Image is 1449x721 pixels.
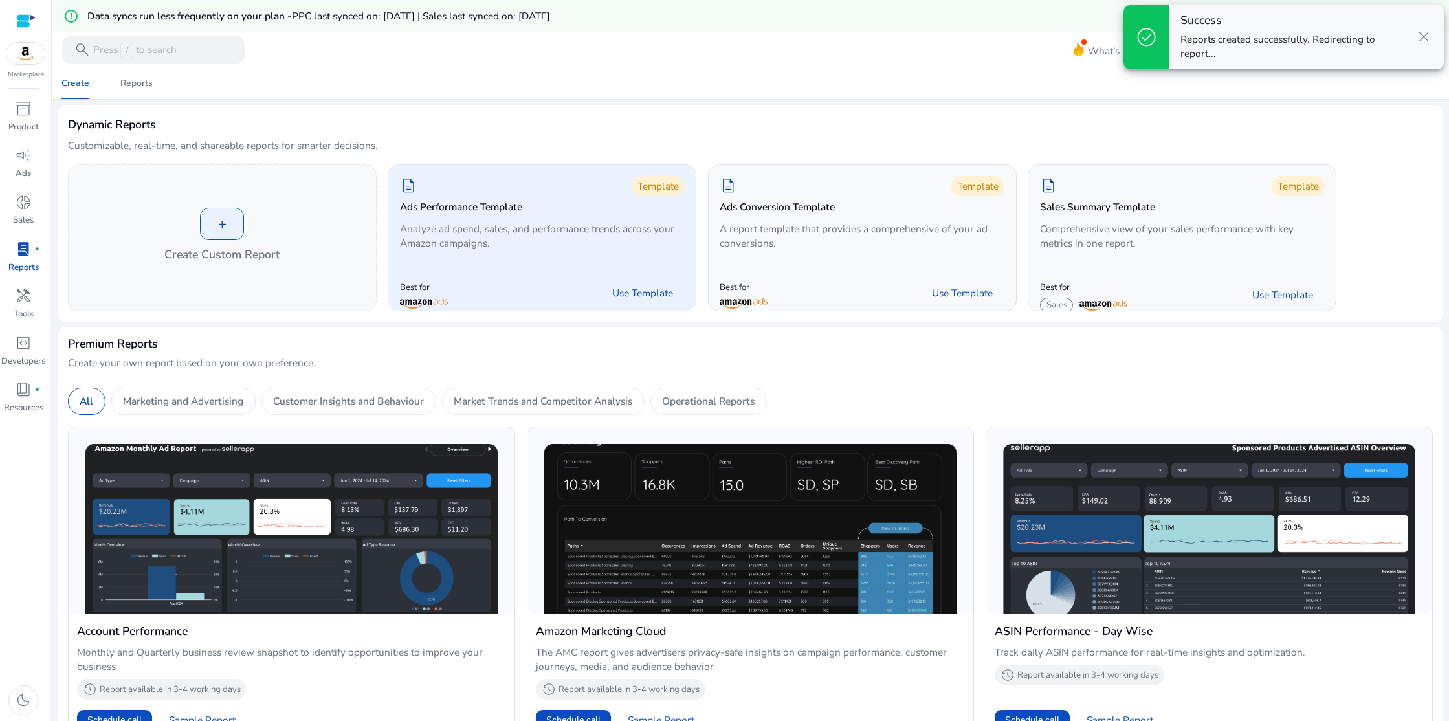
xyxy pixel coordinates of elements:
p: Customer Insights and Behaviour [273,394,424,408]
span: Use Template [612,286,673,300]
div: + [200,208,244,240]
span: What's New [1088,39,1143,62]
p: Market Trends and Competitor Analysis [454,394,632,408]
p: Analyze ad spend, sales, and performance trends across your Amazon campaigns. [400,222,685,250]
p: Best for [720,282,768,294]
p: Marketing and Advertising [123,394,243,408]
p: Customizable, real-time, and shareable reports for smarter decisions. [68,139,378,153]
p: Product [8,121,39,134]
h4: Create Custom Report [164,246,280,263]
p: All [80,394,93,408]
div: Template [951,176,1004,196]
span: description [400,177,417,194]
p: Developers [1,355,45,368]
button: Use Template [921,283,1004,304]
span: donut_small [15,194,32,211]
div: Dominio [68,76,99,85]
p: Marketplace [8,70,44,80]
p: The AMC report gives advertisers privacy-safe insights on campaign performance, customer journeys... [536,645,965,674]
span: PPC last synced on: [DATE] | Sales last synced on: [DATE] [292,9,550,23]
p: Report available in 3-4 working days [100,684,241,696]
p: Resources [4,402,43,415]
span: history_2 [542,682,556,696]
button: Use Template [601,283,684,304]
p: Monthly and Quarterly business review snapshot to identify opportunities to improve your business [77,645,506,674]
h4: ASIN Performance - Day Wise [995,623,1424,639]
span: close [1415,28,1432,45]
span: handyman [15,287,32,304]
span: description [720,177,736,194]
span: code_blocks [15,335,32,351]
span: / [120,43,133,58]
p: Report available in 3-4 working days [1017,670,1158,682]
img: website_grey.svg [21,34,31,44]
p: Track daily ASIN performance for real-time insights and optimization. [995,645,1424,660]
button: Use Template [1241,285,1324,305]
div: v 4.0.24 [36,21,63,31]
h5: Ads Performance Template [400,201,522,213]
h4: Amazon Marketing Cloud [536,623,965,639]
p: Comprehensive view of your sales performance with key metrics in one report. [1040,222,1325,250]
p: Report available in 3-4 working days [559,684,700,696]
img: amazon.svg [6,43,45,64]
span: book_4 [15,381,32,398]
h5: Data syncs run less frequently on your plan - [87,10,550,22]
span: Sales [1040,298,1074,313]
p: Best for [400,282,448,294]
div: Template [1272,176,1325,196]
span: history_2 [1001,668,1015,682]
p: A report template that provides a comprehensive of your ad conversions. [720,222,1004,250]
p: Create your own report based on your own preference. [68,356,1433,370]
span: dark_mode [15,692,32,709]
div: Keyword (traffico) [144,76,215,85]
p: Reports created successfully. Redirecting to report... [1180,32,1413,61]
div: [PERSON_NAME]: [DOMAIN_NAME] [34,34,185,44]
p: Operational Reports [662,394,755,408]
span: lab_profile [15,241,32,258]
p: Tools [14,308,34,321]
span: fiber_manual_record [34,387,40,393]
img: tab_domain_overview_orange.svg [54,75,64,85]
h4: Success [1180,14,1413,27]
h5: Sales Summary Template [1040,201,1155,213]
img: logo_orange.svg [21,21,31,31]
p: Ads [16,168,31,181]
span: Use Template [1252,288,1313,302]
span: inventory_2 [15,100,32,117]
div: Create [61,79,89,88]
span: fiber_manual_record [34,247,40,252]
img: tab_keywords_by_traffic_grey.svg [130,75,140,85]
span: description [1040,177,1057,194]
span: campaign [15,147,32,164]
span: history_2 [83,682,97,696]
p: Sales [13,214,34,227]
p: Reports [8,261,39,274]
span: check_circle [1135,26,1158,49]
span: search [74,41,91,58]
div: Template [632,176,685,196]
h3: Dynamic Reports [68,116,156,133]
p: Press to search [93,43,177,58]
h4: Premium Reports [68,337,158,351]
div: Reports [120,79,153,88]
span: Use Template [932,286,993,300]
h4: Account Performance [77,623,506,639]
p: Best for [1040,282,1127,294]
mat-icon: error_outline [63,8,79,24]
h5: Ads Conversion Template [720,201,835,213]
